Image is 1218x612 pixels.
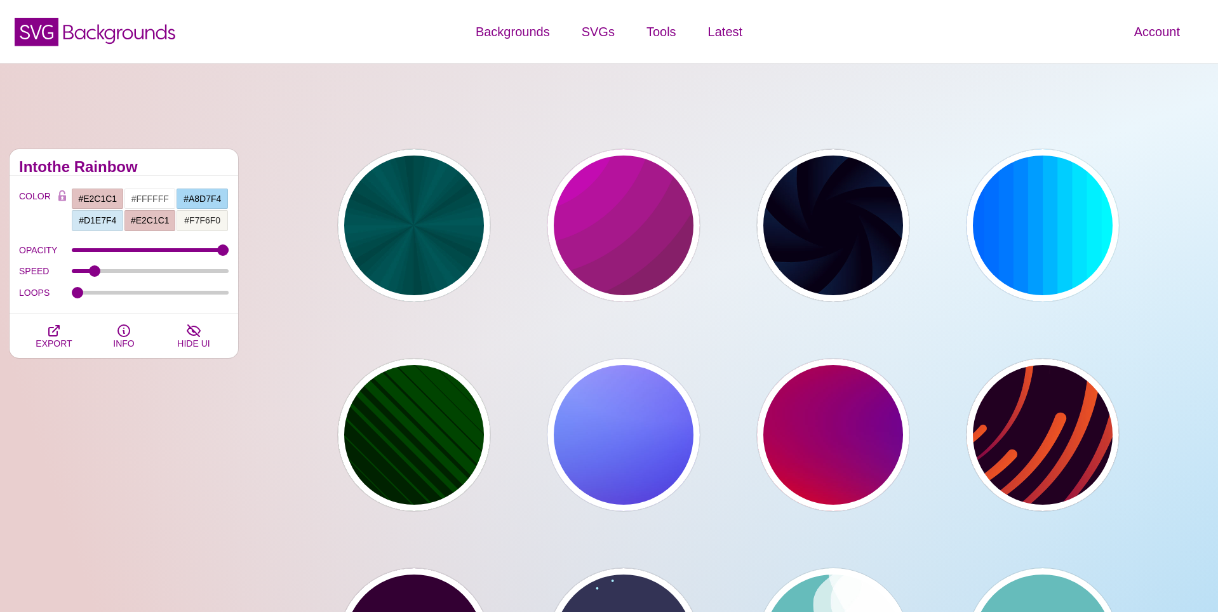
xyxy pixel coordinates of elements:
[757,359,909,511] button: animated gradient that changes to each color of the rainbow
[19,242,72,258] label: OPACITY
[631,13,692,51] a: Tools
[338,359,490,511] button: alternating stripes that get larger and smaller in a ripple pattern
[19,314,89,358] button: EXPORT
[338,149,490,302] button: green rave light effect animated background
[159,314,229,358] button: HIDE UI
[36,338,72,349] span: EXPORT
[757,149,909,302] button: aperture style background animated to open
[89,314,159,358] button: INFO
[1118,13,1196,51] a: Account
[19,263,72,279] label: SPEED
[113,338,134,349] span: INFO
[19,284,72,301] label: LOOPS
[566,13,631,51] a: SVGs
[177,338,210,349] span: HIDE UI
[967,149,1119,302] button: blue colors that transform in a fanning motion
[53,188,72,206] button: Color Lock
[547,359,700,511] button: animated blue and pink gradient
[547,149,700,302] button: pink circles in circles pulsating background
[19,188,53,232] label: COLOR
[19,162,229,172] h2: Intothe Rainbow
[460,13,566,51] a: Backgrounds
[967,359,1119,511] button: a slow spinning tornado of design elements
[692,13,758,51] a: Latest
